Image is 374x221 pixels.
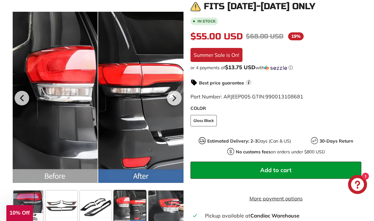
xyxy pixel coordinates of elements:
[190,31,243,42] span: $55.00 USD
[6,205,33,221] div: 10% Off
[190,105,361,112] label: COLOR
[10,210,29,216] span: 10% Off
[197,19,216,23] b: In stock
[246,79,252,85] span: i
[207,138,291,144] p: Days (Can & US)
[190,64,361,71] div: or 4 payments of$13.75 USDwithSezzle Click to learn more about Sezzle
[319,138,353,144] strong: 30-Days Return
[190,162,361,179] button: Add to cart
[225,64,255,70] span: $13.75 USD
[346,175,369,196] inbox-online-store-chat: Shopify online store chat
[246,32,283,40] span: $68.00 USD
[205,212,359,219] div: Pickup available at
[264,65,287,71] img: Sezzle
[190,195,361,202] a: More payment options
[190,2,201,12] img: warning.png
[204,2,315,11] h3: Fits [DATE]-[DATE] only
[207,138,257,144] strong: Estimated Delivery: 2-3
[288,32,304,40] span: 19%
[190,64,361,71] div: or 4 payments of with
[190,48,242,62] div: Summer Sale is On!
[236,149,271,155] strong: No customs fees
[199,80,244,86] strong: Best price guarantee
[265,93,303,100] span: 990013108681
[250,212,300,219] strong: Candiac Warehouse
[190,93,303,100] span: Part Number: ARJEEP005 GTIN:
[260,166,292,174] span: Add to cart
[236,149,325,155] p: on orders under $800 USD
